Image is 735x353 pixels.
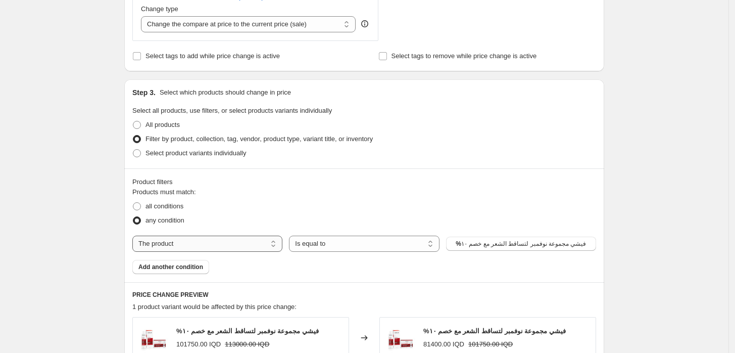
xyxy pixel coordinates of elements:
img: image_caefac5b-ec96-4f5e-b883-520ee2be6f84_80x.jpg [138,323,168,353]
h2: Step 3. [132,87,156,98]
strike: 101750.00 IQD [468,339,513,349]
strike: 113000.00 IQD [225,339,269,349]
span: All products [145,121,180,128]
span: %فيشي مجموعة نوفمبر لتساقط الشعر مع خصم ١٠ [456,240,586,248]
span: Change type [141,5,178,13]
span: Select tags to remove while price change is active [391,52,537,60]
div: 81400.00 IQD [423,339,464,349]
h6: PRICE CHANGE PREVIEW [132,291,596,299]
div: Product filters [132,177,596,187]
img: image_caefac5b-ec96-4f5e-b883-520ee2be6f84_80x.jpg [385,323,415,353]
span: Filter by product, collection, tag, vendor, product type, variant title, or inventory [145,135,373,143]
p: Select which products should change in price [160,87,291,98]
span: %فيشي مجموعة نوفمبر لتساقط الشعر مع خصم ١٠ [176,327,319,335]
span: all conditions [145,202,183,210]
span: Add another condition [138,263,203,271]
button: Add another condition [132,260,209,274]
span: %فيشي مجموعة نوفمبر لتساقط الشعر مع خصم ١٠ [423,327,566,335]
span: Select tags to add while price change is active [145,52,280,60]
span: Select product variants individually [145,149,246,157]
span: any condition [145,216,184,224]
span: Select all products, use filters, or select products variants individually [132,107,332,114]
span: 1 product variant would be affected by this price change: [132,303,297,311]
div: 101750.00 IQD [176,339,221,349]
div: help [360,19,370,29]
button: %فيشي مجموعة نوفمبر لتساقط الشعر مع خصم ١٠ [446,237,596,251]
span: Products must match: [132,188,196,196]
